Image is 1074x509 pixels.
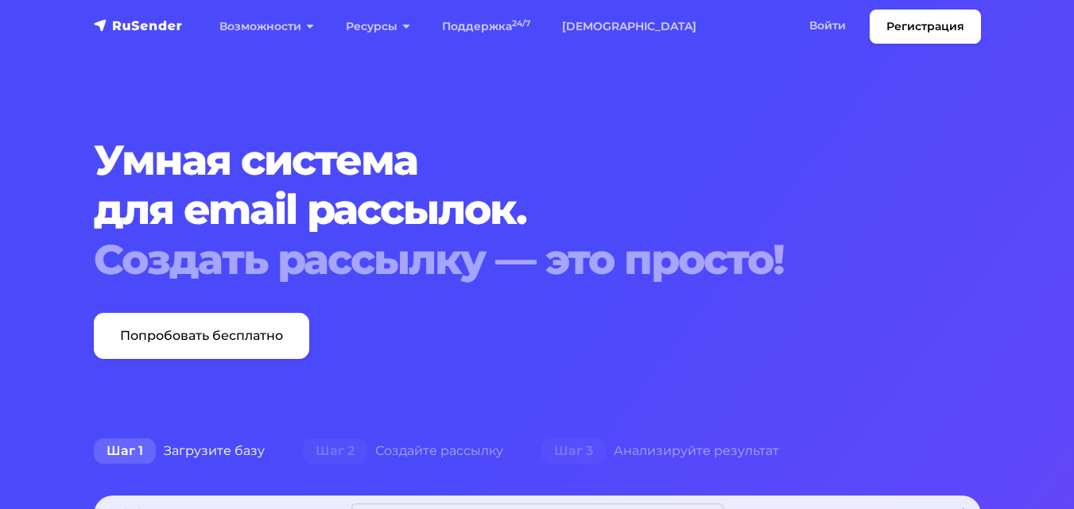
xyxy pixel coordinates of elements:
a: Возможности [204,10,330,43]
div: Загрузите базу [75,435,284,467]
div: Создайте рассылку [284,435,522,467]
sup: 24/7 [512,18,530,29]
span: Шаг 1 [94,438,156,464]
img: RuSender [94,17,183,33]
span: Шаг 3 [541,438,606,464]
a: Ресурсы [330,10,426,43]
a: Поддержка24/7 [426,10,546,43]
a: Попробовать бесплатно [94,313,309,359]
h1: Умная система для email рассылок. [94,136,981,284]
div: Создать рассылку — это просто! [94,235,981,284]
a: Регистрация [870,10,981,44]
a: [DEMOGRAPHIC_DATA] [546,10,712,43]
div: Анализируйте результат [522,435,798,467]
a: Войти [793,10,862,42]
span: Шаг 2 [303,438,367,464]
